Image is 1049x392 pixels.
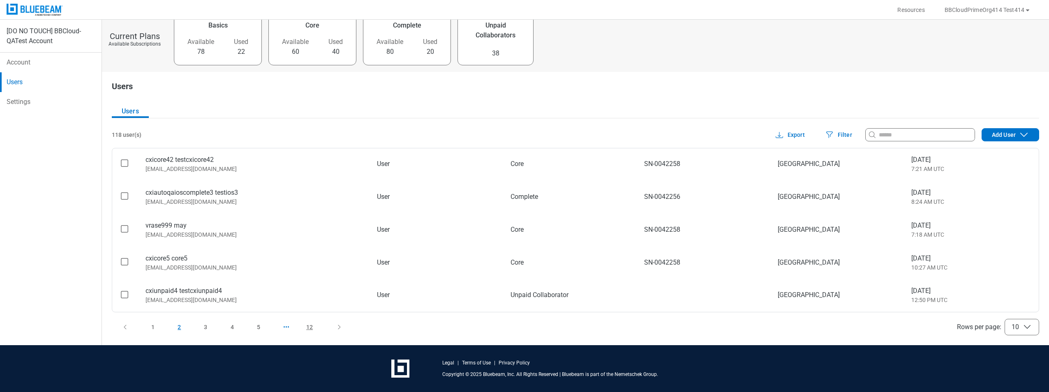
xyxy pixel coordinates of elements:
[911,165,1032,173] span: 7:21 AM UTC
[492,48,499,58] span: 38
[911,198,1032,206] span: 8:24 AM UTC
[141,321,164,334] button: 1
[370,213,504,246] td: User
[112,321,138,334] button: Previous Page
[504,246,638,279] td: Core
[911,263,1032,272] span: 10:27 AM UTC
[194,321,217,334] button: 3
[146,188,364,198] div: cxiautoqaioscomplete3 testios3
[208,21,228,30] div: Basics
[121,159,128,167] svg: checkbox
[911,188,1032,198] span: [DATE]
[504,180,638,213] td: Complete
[121,291,128,298] svg: checkbox
[146,263,364,272] div: [EMAIL_ADDRESS][DOMAIN_NAME]
[1012,323,1019,331] span: 10
[911,155,1032,165] span: [DATE]
[109,41,161,47] div: Available Subscriptions
[765,128,815,141] button: Export
[247,321,270,334] button: 5
[187,37,214,47] span: Available
[112,131,141,139] div: 118 user(s)
[887,3,934,16] button: Resources
[911,221,1032,231] span: [DATE]
[370,180,504,213] td: User
[370,246,504,279] td: User
[393,21,421,30] div: Complete
[146,296,364,304] div: [EMAIL_ADDRESS][DOMAIN_NAME]
[504,148,638,180] td: Core
[296,321,323,334] button: 12
[292,47,299,57] span: 60
[499,360,530,366] a: Privacy Policy
[771,148,905,180] td: [GEOGRAPHIC_DATA]
[326,321,352,334] button: Next Page
[238,47,245,57] span: 22
[638,246,771,279] td: SN-0042258
[112,82,133,95] h1: Users
[7,4,62,16] img: Bluebeam, Inc.
[328,37,343,47] span: Used
[462,360,491,366] a: Terms of Use
[638,148,771,180] td: SN-0042258
[168,321,191,334] button: 2
[911,296,1032,304] span: 12:50 PM UTC
[146,198,364,206] div: [EMAIL_ADDRESS][DOMAIN_NAME]
[504,279,638,312] td: Unpaid Collaborator
[197,47,205,57] span: 78
[442,360,454,366] a: Legal
[110,32,160,41] div: Current Plans
[935,3,1041,16] button: BBCloudPrimeOrg414 Test414
[911,286,1032,296] span: [DATE]
[957,322,1001,332] span: Rows per page :
[911,254,1032,263] span: [DATE]
[638,180,771,213] td: SN-0042256
[332,47,340,57] span: 40
[472,21,519,40] div: Unpaid Collaborators
[377,37,403,47] span: Available
[982,128,1039,141] button: Add User
[771,279,905,312] td: [GEOGRAPHIC_DATA]
[815,128,862,141] button: Filter
[1005,319,1039,335] button: Rows per page
[146,155,364,165] div: cxicore42 testcxicore42
[146,286,364,296] div: cxiunpaid4 testcxiunpaid4
[504,213,638,246] td: Core
[427,47,434,57] span: 20
[146,231,364,239] div: [EMAIL_ADDRESS][DOMAIN_NAME]
[370,148,504,180] td: User
[146,165,364,173] div: [EMAIL_ADDRESS][DOMAIN_NAME]
[121,192,128,200] svg: checkbox
[273,321,293,334] button: Select Page
[221,321,244,334] button: 4
[771,213,905,246] td: [GEOGRAPHIC_DATA]
[442,360,530,366] div: | |
[771,246,905,279] td: [GEOGRAPHIC_DATA]
[146,254,364,263] div: cxicore5 core5
[911,231,1032,239] span: 7:18 AM UTC
[146,221,364,231] div: vrase999 may
[982,130,1039,140] div: Add User
[305,21,319,30] div: Core
[638,213,771,246] td: SN-0042258
[121,225,128,233] svg: checkbox
[442,371,658,378] p: Copyright © 2025 Bluebeam, Inc. All Rights Reserved | Bluebeam is part of the Nemetschek Group.
[370,279,504,312] td: User
[771,180,905,213] td: [GEOGRAPHIC_DATA]
[121,258,128,265] svg: checkbox
[386,47,394,57] span: 80
[112,105,149,118] button: Users
[282,37,309,47] span: Available
[234,37,248,47] span: Used
[7,26,95,46] div: [DO NO TOUCH] BBCloud- QATest Account
[423,37,437,47] span: Used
